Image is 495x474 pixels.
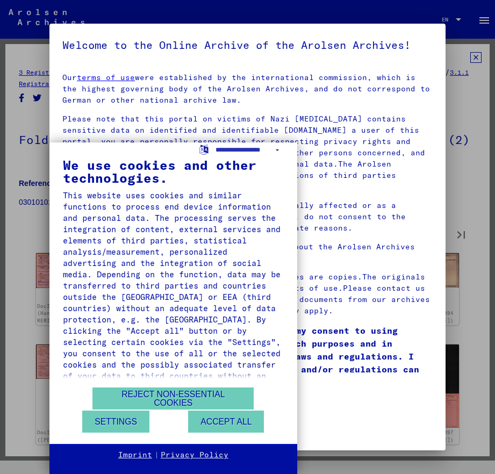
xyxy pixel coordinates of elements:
button: Settings [82,411,149,433]
button: Reject non-essential cookies [92,387,254,410]
div: This website uses cookies and similar functions to process end device information and personal da... [63,190,284,393]
a: Imprint [118,450,152,461]
button: Accept all [188,411,264,433]
a: Privacy Policy [161,450,228,461]
div: We use cookies and other technologies. [63,159,284,184]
